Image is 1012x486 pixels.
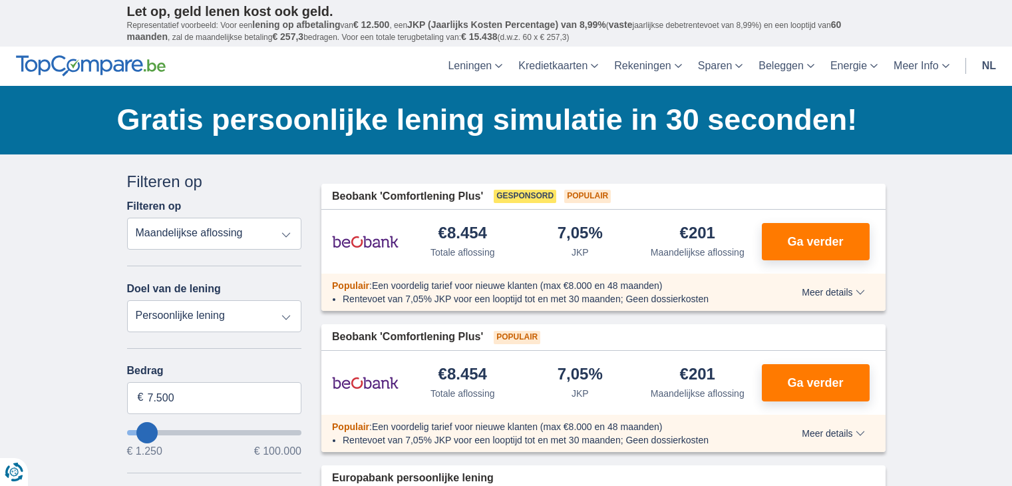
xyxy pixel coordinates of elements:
a: nl [974,47,1004,86]
button: Ga verder [762,364,870,401]
span: € [138,390,144,405]
span: € 12.500 [353,19,390,30]
div: €8.454 [438,225,487,243]
div: Filteren op [127,170,302,193]
span: Populair [332,421,369,432]
span: Een voordelig tarief voor nieuwe klanten (max €8.000 en 48 maanden) [372,421,663,432]
span: lening op afbetaling [252,19,340,30]
label: Bedrag [127,365,302,377]
img: TopCompare [16,55,166,77]
div: Maandelijkse aflossing [651,246,745,259]
span: Europabank persoonlijke lening [332,471,494,486]
p: Let op, geld lenen kost ook geld. [127,3,886,19]
div: Totale aflossing [430,246,495,259]
span: vaste [609,19,633,30]
a: Meer Info [886,47,957,86]
div: 7,05% [558,366,603,384]
div: : [321,420,764,433]
div: €201 [680,225,715,243]
label: Filteren op [127,200,182,212]
input: wantToBorrow [127,430,302,435]
li: Rentevoet van 7,05% JKP voor een looptijd tot en met 30 maanden; Geen dossierkosten [343,433,753,447]
div: JKP [572,387,589,400]
a: Energie [822,47,886,86]
div: Totale aflossing [430,387,495,400]
img: product.pl.alt Beobank [332,225,399,258]
span: Gesponsord [494,190,556,203]
label: Doel van de lening [127,283,221,295]
span: Beobank 'Comfortlening Plus' [332,330,483,345]
a: Leningen [440,47,510,86]
span: Meer details [802,429,864,438]
div: 7,05% [558,225,603,243]
a: Rekeningen [606,47,689,86]
span: Meer details [802,288,864,297]
a: Sparen [690,47,751,86]
span: 60 maanden [127,19,842,42]
div: JKP [572,246,589,259]
span: Een voordelig tarief voor nieuwe klanten (max €8.000 en 48 maanden) [372,280,663,291]
div: €8.454 [438,366,487,384]
span: € 1.250 [127,446,162,457]
a: Kredietkaarten [510,47,606,86]
span: Ga verder [787,236,843,248]
span: Populair [564,190,611,203]
button: Meer details [792,428,874,439]
li: Rentevoet van 7,05% JKP voor een looptijd tot en met 30 maanden; Geen dossierkosten [343,292,753,306]
span: Populair [332,280,369,291]
span: € 257,3 [272,31,303,42]
h1: Gratis persoonlijke lening simulatie in 30 seconden! [117,99,886,140]
p: Representatief voorbeeld: Voor een van , een ( jaarlijkse debetrentevoet van 8,99%) en een loopti... [127,19,886,43]
span: € 15.438 [461,31,498,42]
span: Beobank 'Comfortlening Plus' [332,189,483,204]
img: product.pl.alt Beobank [332,366,399,399]
button: Meer details [792,287,874,298]
div: : [321,279,764,292]
button: Ga verder [762,223,870,260]
div: €201 [680,366,715,384]
div: Maandelijkse aflossing [651,387,745,400]
a: Beleggen [751,47,822,86]
span: € 100.000 [254,446,301,457]
span: JKP (Jaarlijks Kosten Percentage) van 8,99% [407,19,606,30]
span: Ga verder [787,377,843,389]
span: Populair [494,331,540,344]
